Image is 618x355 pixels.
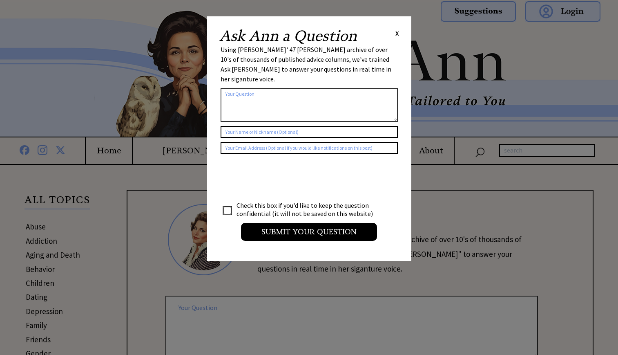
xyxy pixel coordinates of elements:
td: Check this box if you'd like to keep the question confidential (it will not be saved on this webs... [236,201,381,218]
div: Using [PERSON_NAME]' 47 [PERSON_NAME] archive of over 10's of thousands of published advice colum... [221,45,398,84]
input: Your Name or Nickname (Optional) [221,126,398,138]
input: Your Email Address (Optional if you would like notifications on this post) [221,142,398,154]
iframe: reCAPTCHA [221,162,345,194]
h2: Ask Ann a Question [219,29,357,43]
input: Submit your Question [241,223,377,241]
span: X [395,29,399,37]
